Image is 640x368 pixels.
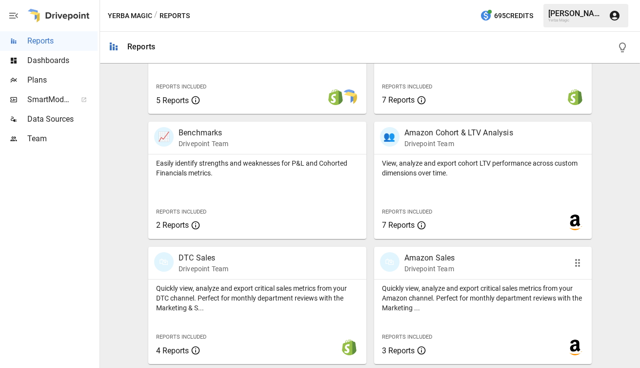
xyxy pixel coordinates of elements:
[179,139,228,149] p: Drivepoint Team
[156,220,189,230] span: 2 Reports
[156,96,189,105] span: 5 Reports
[567,89,583,105] img: shopify
[127,42,155,51] div: Reports
[548,9,603,18] div: [PERSON_NAME]
[179,252,228,264] p: DTC Sales
[154,252,174,272] div: 🛍
[382,334,432,340] span: Reports Included
[27,74,98,86] span: Plans
[341,89,357,105] img: smart model
[154,10,158,22] div: /
[341,340,357,355] img: shopify
[156,334,206,340] span: Reports Included
[156,209,206,215] span: Reports Included
[154,127,174,147] div: 📈
[382,283,584,313] p: Quickly view, analyze and export critical sales metrics from your Amazon channel. Perfect for mon...
[382,220,415,230] span: 7 Reports
[382,346,415,355] span: 3 Reports
[548,18,603,22] div: Yerba Magic
[404,264,455,274] p: Drivepoint Team
[382,158,584,178] p: View, analyze and export cohort LTV performance across custom dimensions over time.
[382,209,432,215] span: Reports Included
[382,84,432,90] span: Reports Included
[156,346,189,355] span: 4 Reports
[476,7,537,25] button: 695Credits
[404,139,513,149] p: Drivepoint Team
[156,283,359,313] p: Quickly view, analyze and export critical sales metrics from your DTC channel. Perfect for monthl...
[27,55,98,66] span: Dashboards
[27,133,98,145] span: Team
[27,35,98,47] span: Reports
[380,127,400,147] div: 👥
[494,10,533,22] span: 695 Credits
[179,127,228,139] p: Benchmarks
[156,158,359,178] p: Easily identify strengths and weaknesses for P&L and Cohorted Financials metrics.
[27,94,70,106] span: SmartModel
[27,113,98,125] span: Data Sources
[404,127,513,139] p: Amazon Cohort & LTV Analysis
[380,252,400,272] div: 🛍
[70,92,77,105] span: ™
[108,10,152,22] button: Yerba Magic
[382,95,415,105] span: 7 Reports
[328,89,343,105] img: shopify
[156,84,206,90] span: Reports Included
[179,264,228,274] p: Drivepoint Team
[567,340,583,355] img: amazon
[404,252,455,264] p: Amazon Sales
[567,215,583,230] img: amazon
